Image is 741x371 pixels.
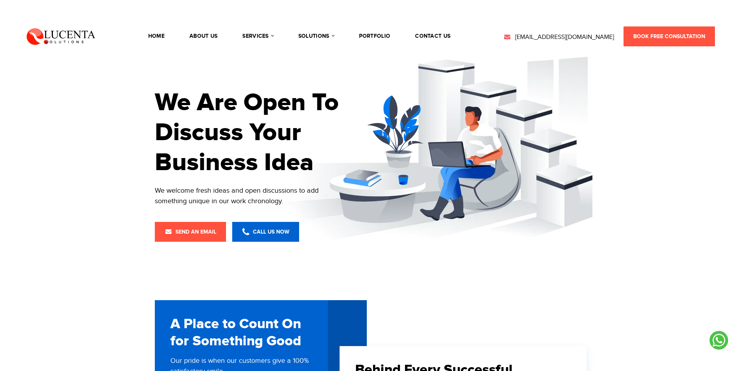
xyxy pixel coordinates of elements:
a: [EMAIL_ADDRESS][DOMAIN_NAME] [503,33,614,42]
a: Book Free Consultation [624,26,715,46]
div: We welcome fresh ideas and open discussions to add something unique in our work chronology. [155,185,326,206]
span: Call Us Now [242,229,289,235]
a: solutions [298,33,334,39]
a: portfolio [359,33,391,39]
img: Lucenta Solutions [26,27,96,45]
a: contact us [415,33,450,39]
span: Send an Email [165,229,216,235]
a: services [242,33,273,39]
a: About Us [189,33,217,39]
span: Book Free Consultation [633,33,705,40]
a: Send an Email [155,222,226,242]
h2: A Place to Count On for Something Good [170,316,312,349]
a: Call Us Now [232,222,299,242]
a: Home [148,33,165,39]
h1: We Are Open To Discuss Your Business Idea [155,88,369,178]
